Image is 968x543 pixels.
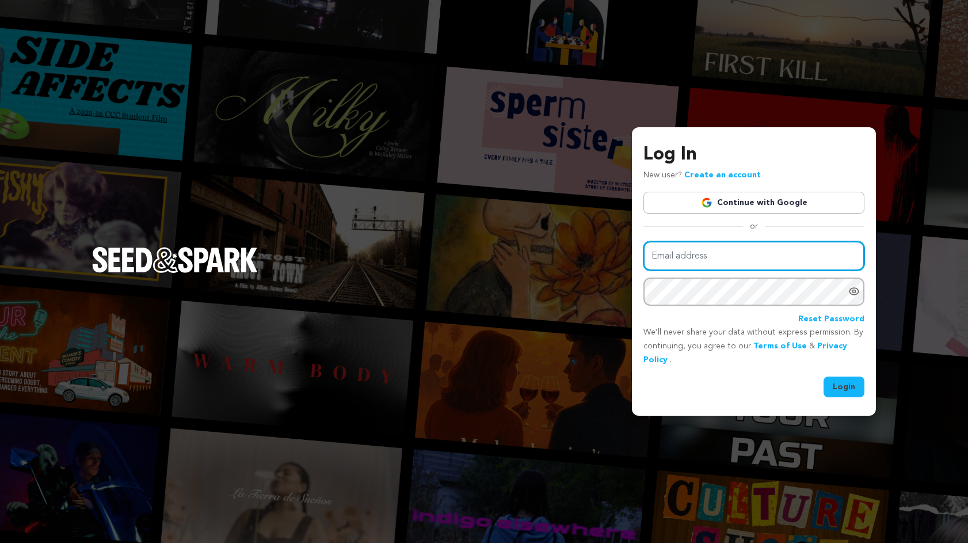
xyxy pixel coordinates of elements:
[643,192,864,214] a: Continue with Google
[643,141,864,169] h3: Log In
[643,342,847,364] a: Privacy Policy
[92,247,258,295] a: Seed&Spark Homepage
[848,286,860,297] a: Show password as plain text. Warning: this will display your password on the screen.
[701,197,712,208] img: Google logo
[824,377,864,397] button: Login
[753,342,807,350] a: Terms of Use
[743,221,765,232] span: or
[798,313,864,326] a: Reset Password
[643,326,864,367] p: We’ll never share your data without express permission. By continuing, you agree to our & .
[643,169,761,183] p: New user?
[684,171,761,179] a: Create an account
[92,247,258,272] img: Seed&Spark Logo
[643,241,864,271] input: Email address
